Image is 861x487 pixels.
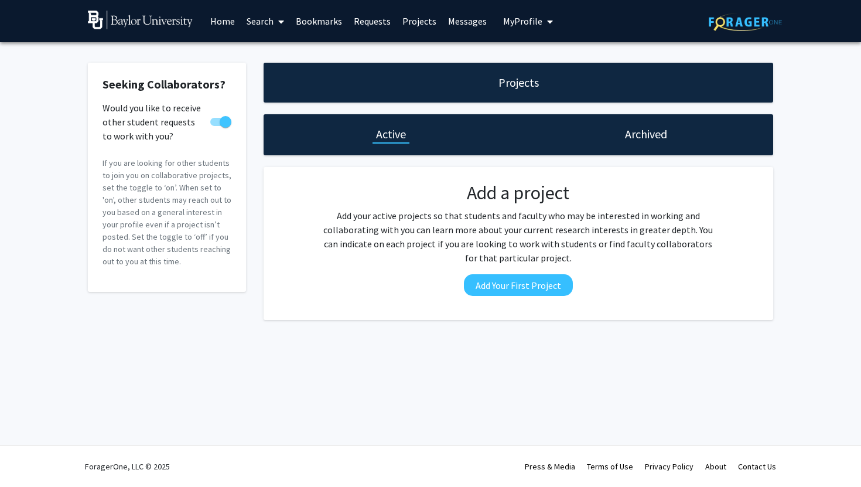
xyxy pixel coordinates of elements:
[9,434,50,478] iframe: Chat
[464,274,573,296] button: Add Your First Project
[102,101,206,143] span: Would you like to receive other student requests to work with you?
[204,1,241,42] a: Home
[625,126,667,142] h1: Archived
[397,1,442,42] a: Projects
[503,15,542,27] span: My Profile
[348,1,397,42] a: Requests
[709,13,782,31] img: ForagerOne Logo
[645,461,693,472] a: Privacy Policy
[102,157,231,268] p: If you are looking for other students to join you on collaborative projects, set the toggle to ‘o...
[241,1,290,42] a: Search
[705,461,726,472] a: About
[738,461,776,472] a: Contact Us
[376,126,406,142] h1: Active
[88,11,193,29] img: Baylor University Logo
[442,1,493,42] a: Messages
[102,77,231,91] h2: Seeking Collaborators?
[525,461,575,472] a: Press & Media
[320,209,717,265] p: Add your active projects so that students and faculty who may be interested in working and collab...
[85,446,170,487] div: ForagerOne, LLC © 2025
[320,182,717,204] h2: Add a project
[587,461,633,472] a: Terms of Use
[290,1,348,42] a: Bookmarks
[498,74,539,91] h1: Projects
